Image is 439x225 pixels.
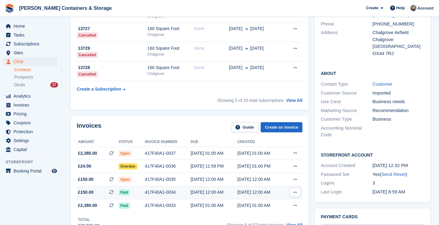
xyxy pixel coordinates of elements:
[250,64,264,71] span: [DATE]
[372,171,424,178] div: Yes
[321,90,372,97] div: Customer Source
[50,82,58,87] div: 17
[118,137,145,147] th: Status
[118,203,130,209] span: Paid
[14,31,50,39] span: Tasks
[372,43,424,50] div: [GEOGRAPHIC_DATA]
[147,52,194,57] div: Chalgrove
[14,40,50,48] span: Subscriptions
[321,215,424,219] h2: Payment cards
[191,176,237,183] div: [DATE] 12:00 AM
[77,137,118,147] th: Amount
[372,36,424,43] div: Chalgrove
[77,83,125,95] a: Create a Subscription
[14,82,58,88] a: Deals 17
[366,5,378,11] span: Create
[321,81,372,88] div: Contact Type
[286,98,302,103] a: View All
[191,137,237,147] th: Due
[237,189,284,196] div: [DATE] 12:00 AM
[77,86,121,92] div: Create a Subscription
[321,29,372,57] div: Address
[3,31,58,39] a: menu
[372,189,405,194] time: 2025-06-17 07:59:46 UTC
[231,122,258,132] a: Guide
[321,21,372,28] div: Phone
[418,5,433,11] span: Account
[14,48,50,57] span: Sites
[237,150,284,157] div: [DATE] 01:00 AM
[78,217,99,223] div: Total
[147,25,194,32] div: 160 Square Foot
[77,25,147,32] div: 13727
[6,159,61,165] span: Storefront
[372,98,424,105] div: Business needs
[372,162,424,169] div: [DATE] 12:32 PM
[229,45,243,52] span: [DATE]
[194,45,229,52] div: None
[14,92,50,100] span: Analytics
[321,152,424,158] h2: Storefront Account
[14,145,50,154] span: Capital
[3,40,58,48] a: menu
[250,45,264,52] span: [DATE]
[372,21,424,28] div: [PHONE_NUMBER]
[217,98,284,103] span: Showing 5 of 20 total subscriptions
[3,57,58,66] a: menu
[321,107,372,114] div: Marketing Source
[382,172,406,177] a: Send Reset
[14,74,33,80] span: Prospects
[372,180,424,187] div: 3
[380,172,407,177] span: ( )
[3,48,58,57] a: menu
[321,171,372,178] div: Password Set
[194,64,229,71] div: None
[77,45,147,52] div: 13729
[321,116,372,123] div: Customer Type
[5,4,14,13] img: stora-icon-8386f47178a22dfd0bd8f6a31ec36ba5ce8667c1dd55bd0f319d3a0aa187defe.svg
[3,136,58,145] a: menu
[372,107,424,114] div: Recommendation
[145,176,191,183] div: 417F40A1-0035
[372,90,424,97] div: Imported
[145,150,191,157] div: 417F40A1-0037
[77,122,101,132] h2: Invoices
[77,52,98,58] div: Cancelled
[147,45,194,52] div: 160 Square Foot
[14,57,50,66] span: CRM
[191,163,237,169] div: [DATE] 11:59 PM
[3,167,58,175] a: menu
[410,5,417,11] img: Adam Greenhalgh
[194,25,229,32] div: None
[191,189,237,196] div: [DATE] 12:00 AM
[118,177,132,183] span: Open
[14,74,58,80] a: Prospects
[372,29,424,36] div: Chalgrove Airfield
[14,82,25,88] span: Deals
[237,137,284,147] th: Created
[147,71,194,76] div: Chalgrove
[17,3,114,13] a: [PERSON_NAME] Containers & Storage
[145,202,191,209] div: 417F40A1-0033
[77,71,98,77] div: Cancelled
[78,176,94,183] span: £150.00
[321,180,372,187] div: Logins
[321,188,372,196] div: Last Login
[77,64,147,71] div: 13728
[191,150,237,157] div: [DATE] 01:00 AM
[77,32,98,38] div: Cancelled
[396,5,405,11] span: Help
[372,81,392,87] a: Customer
[14,101,50,109] span: Invoices
[145,163,191,169] div: 417F40A1-0036
[14,22,50,30] span: Home
[261,122,302,132] a: Create an Invoice
[3,22,58,30] a: menu
[3,127,58,136] a: menu
[229,25,243,32] span: [DATE]
[118,150,132,157] span: Open
[3,145,58,154] a: menu
[321,125,372,138] div: Accounting Nominal Code
[3,110,58,118] a: menu
[118,189,130,196] span: Paid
